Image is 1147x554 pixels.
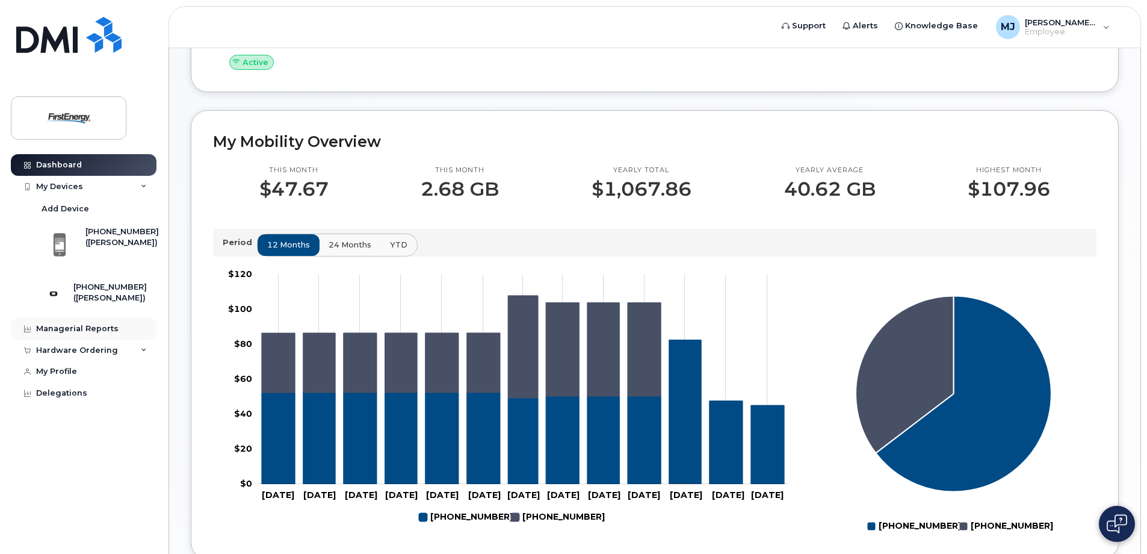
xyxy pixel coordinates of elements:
span: Employee [1025,27,1097,37]
span: [PERSON_NAME] Jr, [PERSON_NAME] L [1025,17,1097,27]
p: 2.68 GB [421,178,499,200]
tspan: [DATE] [670,490,702,500]
img: Open chat [1107,514,1127,534]
a: Alerts [834,14,886,38]
span: Active [243,57,268,68]
a: Support [773,14,834,38]
tspan: [DATE] [588,490,620,500]
tspan: $60 [234,373,252,384]
tspan: [DATE] [751,490,784,500]
span: Alerts [853,20,878,32]
g: Legend [419,507,605,528]
p: 40.62 GB [784,178,876,200]
span: YTD [390,239,407,251]
span: 24 months [329,239,371,251]
p: $107.96 [968,178,1050,200]
p: $1,067.86 [592,178,691,200]
g: 330-697-3584 [262,296,701,484]
span: Knowledge Base [905,20,978,32]
tspan: $20 [234,443,252,454]
g: Chart [228,269,788,528]
g: Series [856,296,1051,492]
tspan: [DATE] [628,490,660,500]
div: Muir Jr, Ronald L [988,15,1118,39]
g: 540-431-9122 [262,340,784,485]
g: 540-431-9122 [419,507,513,528]
tspan: $100 [228,303,252,314]
p: This month [421,166,499,175]
tspan: [DATE] [345,490,377,500]
g: Chart [856,296,1053,537]
tspan: $0 [240,478,252,489]
p: Period [223,237,257,248]
tspan: [DATE] [507,490,540,500]
tspan: [DATE] [468,490,501,500]
p: $47.67 [259,178,329,200]
tspan: [DATE] [385,490,418,500]
p: This month [259,166,329,175]
span: MJ [1001,20,1015,34]
tspan: $120 [228,269,252,279]
tspan: [DATE] [426,490,459,500]
tspan: [DATE] [712,490,744,500]
span: Support [792,20,826,32]
a: Knowledge Base [886,14,986,38]
tspan: [DATE] [303,490,336,500]
p: Yearly total [592,166,691,175]
tspan: $80 [234,338,252,349]
g: 330-697-3584 [511,507,605,528]
tspan: $40 [234,408,252,419]
tspan: [DATE] [547,490,580,500]
p: Highest month [968,166,1050,175]
p: Yearly average [784,166,876,175]
g: Legend [867,516,1053,537]
tspan: [DATE] [262,490,294,500]
h2: My Mobility Overview [213,132,1096,151]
